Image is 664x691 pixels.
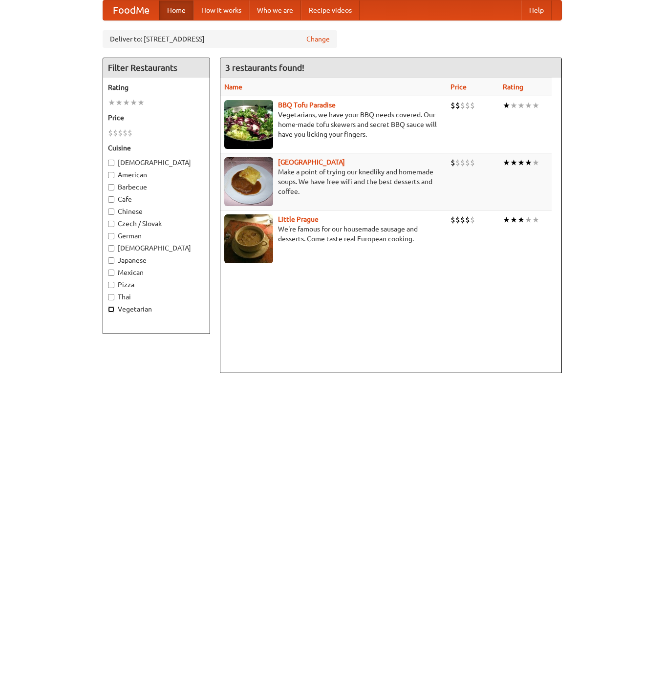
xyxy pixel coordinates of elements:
label: [DEMOGRAPHIC_DATA] [108,158,205,168]
label: Barbecue [108,182,205,192]
h5: Rating [108,83,205,92]
label: Cafe [108,194,205,204]
li: ★ [108,97,115,108]
label: American [108,170,205,180]
li: $ [470,100,475,111]
a: Help [521,0,552,20]
p: Make a point of trying our knedlíky and homemade soups. We have free wifi and the best desserts a... [224,167,443,196]
input: [DEMOGRAPHIC_DATA] [108,245,114,251]
input: American [108,172,114,178]
li: $ [450,100,455,111]
li: ★ [130,97,137,108]
li: ★ [525,214,532,225]
li: ★ [532,157,539,168]
li: ★ [115,97,123,108]
label: Thai [108,292,205,302]
li: ★ [510,100,517,111]
img: tofuparadise.jpg [224,100,273,149]
a: FoodMe [103,0,159,20]
li: ★ [525,157,532,168]
img: czechpoint.jpg [224,157,273,206]
li: $ [470,214,475,225]
img: littleprague.jpg [224,214,273,263]
div: Deliver to: [STREET_ADDRESS] [103,30,337,48]
li: $ [113,127,118,138]
input: German [108,233,114,239]
label: Japanese [108,255,205,265]
input: Barbecue [108,184,114,190]
li: ★ [517,214,525,225]
li: $ [460,214,465,225]
input: Cafe [108,196,114,203]
h5: Price [108,113,205,123]
a: [GEOGRAPHIC_DATA] [278,158,345,166]
li: ★ [532,214,539,225]
ng-pluralize: 3 restaurants found! [225,63,304,72]
li: ★ [510,157,517,168]
p: We're famous for our housemade sausage and desserts. Come taste real European cooking. [224,224,443,244]
input: Pizza [108,282,114,288]
a: Price [450,83,467,91]
label: German [108,231,205,241]
h5: Cuisine [108,143,205,153]
input: Japanese [108,257,114,264]
li: $ [123,127,128,138]
li: $ [455,157,460,168]
li: $ [465,157,470,168]
li: $ [450,157,455,168]
li: ★ [503,157,510,168]
li: $ [465,214,470,225]
label: Pizza [108,280,205,290]
li: $ [118,127,123,138]
h4: Filter Restaurants [103,58,210,78]
input: Thai [108,294,114,300]
input: Mexican [108,270,114,276]
label: Chinese [108,207,205,216]
li: ★ [525,100,532,111]
a: Little Prague [278,215,319,223]
label: Vegetarian [108,304,205,314]
p: Vegetarians, we have your BBQ needs covered. Our home-made tofu skewers and secret BBQ sauce will... [224,110,443,139]
input: [DEMOGRAPHIC_DATA] [108,160,114,166]
li: $ [455,214,460,225]
li: ★ [517,100,525,111]
label: Czech / Slovak [108,219,205,229]
a: Recipe videos [301,0,360,20]
li: $ [128,127,132,138]
li: ★ [123,97,130,108]
input: Czech / Slovak [108,221,114,227]
a: Rating [503,83,523,91]
li: ★ [517,157,525,168]
li: $ [108,127,113,138]
li: ★ [503,214,510,225]
li: ★ [503,100,510,111]
label: Mexican [108,268,205,277]
input: Chinese [108,209,114,215]
a: BBQ Tofu Paradise [278,101,336,109]
a: Change [306,34,330,44]
li: $ [460,157,465,168]
li: $ [450,214,455,225]
a: How it works [193,0,249,20]
li: ★ [532,100,539,111]
label: [DEMOGRAPHIC_DATA] [108,243,205,253]
input: Vegetarian [108,306,114,313]
li: $ [455,100,460,111]
li: $ [460,100,465,111]
li: $ [465,100,470,111]
a: Who we are [249,0,301,20]
a: Home [159,0,193,20]
li: ★ [137,97,145,108]
li: ★ [510,214,517,225]
li: $ [470,157,475,168]
a: Name [224,83,242,91]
